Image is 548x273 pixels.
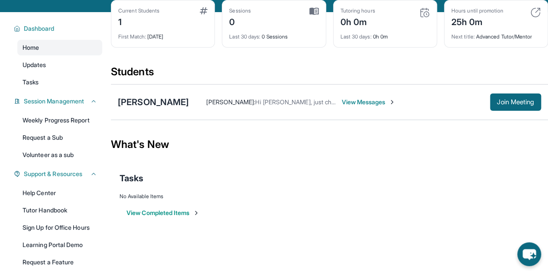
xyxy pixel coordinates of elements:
span: Tasks [120,172,143,184]
img: card [309,7,319,15]
div: 25h 0m [451,14,503,28]
img: card [419,7,430,18]
span: Session Management [24,97,84,106]
div: 0 Sessions [229,28,318,40]
span: Last 30 days : [229,33,260,40]
div: 0 [229,14,251,28]
span: Support & Resources [24,170,82,178]
a: Request a Sub [17,130,102,145]
a: Learning Portal Demo [17,237,102,253]
span: Join Meeting [497,100,534,105]
span: [PERSON_NAME] : [206,98,255,106]
button: View Completed Items [126,209,200,217]
button: Dashboard [20,24,97,33]
img: card [200,7,208,14]
div: Tutoring hours [340,7,375,14]
span: Home [23,43,39,52]
img: card [530,7,541,18]
div: [DATE] [118,28,208,40]
a: Updates [17,57,102,73]
div: What's New [111,125,548,164]
button: chat-button [517,242,541,266]
a: Weekly Progress Report [17,112,102,128]
span: Updates [23,61,46,69]
div: 0h 0m [340,14,375,28]
div: 1 [118,14,159,28]
button: Session Management [20,97,97,106]
div: Students [111,65,548,84]
div: 0h 0m [340,28,430,40]
div: No Available Items [120,193,539,200]
button: Support & Resources [20,170,97,178]
div: Sessions [229,7,251,14]
a: Sign Up for Office Hours [17,220,102,235]
div: [PERSON_NAME] [118,96,189,108]
img: Chevron-Right [389,99,396,106]
span: View Messages [341,98,396,106]
div: Advanced Tutor/Mentor [451,28,541,40]
a: Volunteer as a sub [17,147,102,163]
a: Home [17,40,102,55]
span: Next title : [451,33,475,40]
button: Join Meeting [490,93,541,111]
a: Tutor Handbook [17,202,102,218]
span: Last 30 days : [340,33,372,40]
a: Tasks [17,74,102,90]
a: Help Center [17,185,102,201]
div: Current Students [118,7,159,14]
div: Hours until promotion [451,7,503,14]
span: Dashboard [24,24,55,33]
span: Tasks [23,78,39,87]
span: First Match : [118,33,146,40]
a: Request a Feature [17,254,102,270]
